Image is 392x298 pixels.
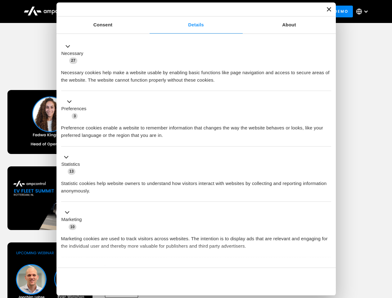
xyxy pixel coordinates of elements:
a: Consent [56,16,150,34]
div: Necessary cookies help make a website usable by enabling basic functions like page navigation and... [61,64,331,84]
span: 3 [72,113,78,119]
label: Preferences [61,105,87,112]
span: 27 [69,57,77,64]
button: Marketing (10) [61,209,86,231]
h1: Upcoming Webinars [7,63,385,78]
a: About [243,16,336,34]
div: Marketing cookies are used to track visitors across websites. The intention is to display ads tha... [61,230,331,250]
span: 2 [102,265,108,271]
div: Statistic cookies help website owners to understand how visitors interact with websites by collec... [61,175,331,195]
button: Unclassified (2) [61,264,112,272]
label: Necessary [61,50,83,57]
label: Statistics [61,161,80,168]
button: Necessary (27) [61,43,87,64]
button: Close banner [327,7,331,11]
div: Preference cookies enable a website to remember information that changes the way the website beha... [61,120,331,139]
button: Statistics (13) [61,153,84,175]
label: Marketing [61,216,82,223]
span: 13 [68,168,76,174]
button: Preferences (3) [61,98,90,120]
a: Details [150,16,243,34]
span: 10 [69,224,77,230]
button: Okay [242,273,331,291]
